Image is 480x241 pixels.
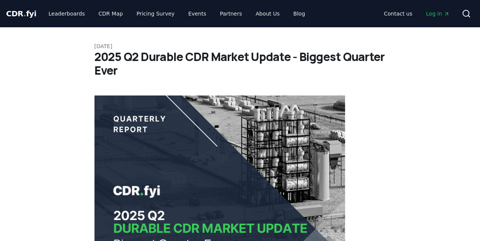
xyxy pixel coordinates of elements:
[94,42,386,50] p: [DATE]
[182,7,212,20] a: Events
[420,7,456,20] a: Log in
[93,7,129,20] a: CDR Map
[250,7,286,20] a: About Us
[24,9,26,18] span: .
[426,10,450,17] span: Log in
[42,7,91,20] a: Leaderboards
[378,7,456,20] nav: Main
[6,9,36,18] span: CDR fyi
[378,7,419,20] a: Contact us
[6,8,36,19] a: CDR.fyi
[42,7,311,20] nav: Main
[287,7,311,20] a: Blog
[214,7,248,20] a: Partners
[131,7,181,20] a: Pricing Survey
[94,50,386,77] h1: 2025 Q2 Durable CDR Market Update - Biggest Quarter Ever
